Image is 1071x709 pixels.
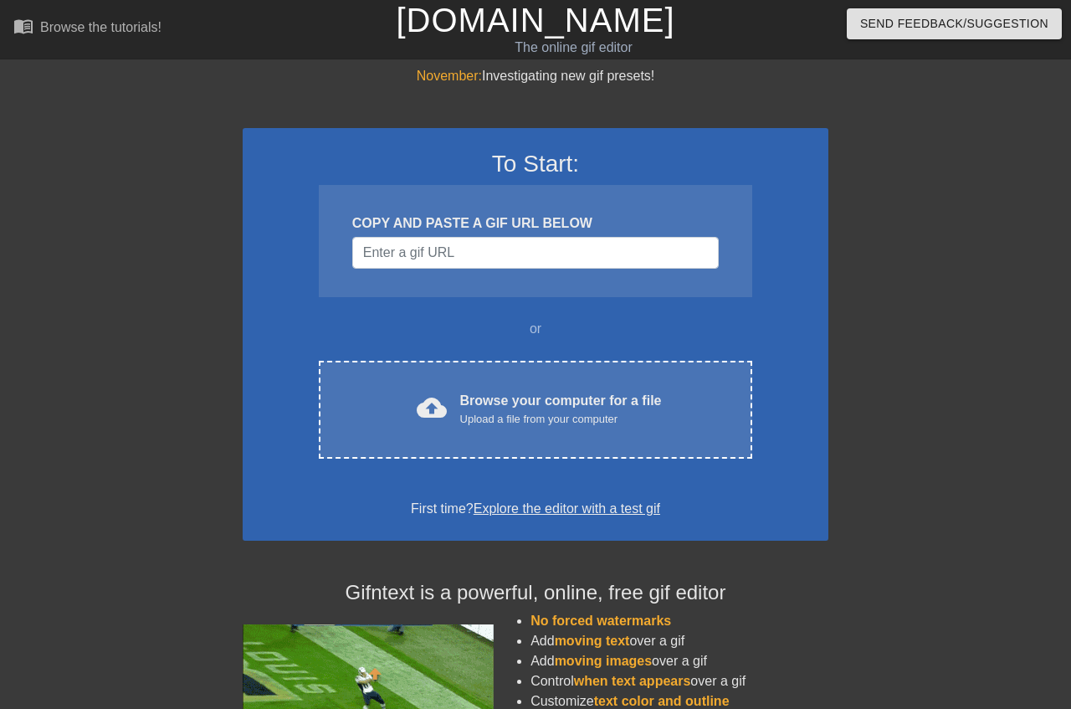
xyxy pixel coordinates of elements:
input: Username [352,237,719,269]
div: Upload a file from your computer [460,411,662,428]
div: The online gif editor [366,38,782,58]
h4: Gifntext is a powerful, online, free gif editor [243,581,828,605]
span: No forced watermarks [530,614,671,628]
div: or [286,319,785,339]
span: text color and outline [594,694,730,708]
div: Browse the tutorials! [40,20,161,34]
button: Send Feedback/Suggestion [847,8,1062,39]
h3: To Start: [264,150,807,178]
div: COPY AND PASTE A GIF URL BELOW [352,213,719,234]
a: Browse the tutorials! [13,16,161,42]
li: Add over a gif [530,651,828,671]
span: Send Feedback/Suggestion [860,13,1048,34]
div: Browse your computer for a file [460,391,662,428]
span: when text appears [574,674,691,688]
a: [DOMAIN_NAME] [396,2,674,39]
li: Add over a gif [530,631,828,651]
span: November: [417,69,482,83]
span: moving text [555,634,630,648]
li: Control over a gif [530,671,828,691]
span: moving images [555,654,652,668]
span: cloud_upload [417,393,447,423]
span: menu_book [13,16,33,36]
div: Investigating new gif presets! [243,66,828,86]
div: First time? [264,499,807,519]
a: Explore the editor with a test gif [474,501,660,516]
